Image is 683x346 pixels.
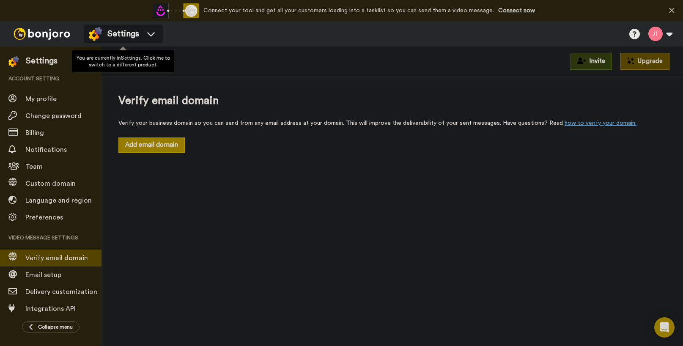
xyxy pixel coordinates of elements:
[25,96,57,102] span: My profile
[25,113,82,119] span: Change password
[26,55,58,67] div: Settings
[118,119,666,127] div: Verify your business domain so you can send from any email address at your domain. This will impr...
[8,56,19,67] img: settings-colored.svg
[118,93,666,109] span: Verify email domain
[25,272,61,278] span: Email setup
[25,288,97,295] span: Delivery customization
[10,28,74,40] img: bj-logo-header-white.svg
[25,197,92,204] span: Language and region
[76,55,170,67] span: You are currently in Settings . Click me to switch to a different product.
[89,27,102,41] img: settings-colored.svg
[118,137,185,152] button: Add email domain
[38,324,73,330] span: Collapse menu
[107,28,139,40] span: Settings
[565,120,636,126] a: how to verify your domain.
[654,317,675,338] div: Open Intercom Messenger
[571,53,612,70] button: Invite
[25,305,76,312] span: Integrations API
[25,255,88,261] span: Verify email domain
[620,53,669,70] button: Upgrade
[498,8,535,14] a: Connect now
[25,163,43,170] span: Team
[25,214,63,221] span: Preferences
[25,146,67,153] span: Notifications
[203,8,494,14] span: Connect your tool and get all your customers loading into a tasklist so you can send them a video...
[25,180,76,187] span: Custom domain
[153,3,199,18] div: animation
[22,321,80,332] button: Collapse menu
[25,129,44,136] span: Billing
